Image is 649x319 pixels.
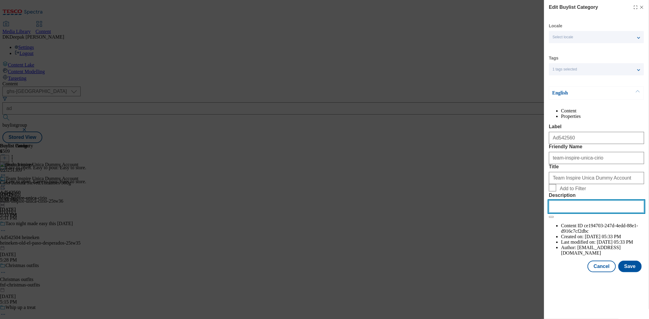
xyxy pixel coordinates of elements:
li: Content ID [561,223,644,234]
label: Label [549,124,644,129]
button: Save [618,261,642,272]
input: Enter Title [549,172,644,184]
label: Title [549,164,644,170]
span: [DATE] 05:33 PM [597,239,633,245]
button: Select locale [549,31,644,43]
label: Friendly Name [549,144,644,149]
label: Locale [549,24,562,28]
span: Select locale [553,35,573,39]
li: Content [561,108,644,114]
input: Enter Label [549,132,644,144]
li: Last modified on: [561,239,644,245]
span: Add to Filter [560,186,586,191]
span: [DATE] 05:33 PM [585,234,621,239]
span: ce194703-247d-4edd-88e1-d916c7cf2dbc [561,223,638,234]
li: Properties [561,114,644,119]
li: Author: [561,245,644,256]
input: Enter Description [549,201,644,213]
p: English [552,90,616,96]
input: Enter Friendly Name [549,152,644,164]
label: Description [549,193,644,198]
span: 1 tags selected [553,67,577,72]
li: Created on: [561,234,644,239]
span: [EMAIL_ADDRESS][DOMAIN_NAME] [561,245,621,256]
button: Cancel [588,261,616,272]
label: Tags [549,57,559,60]
h4: Edit Buylist Category [549,4,598,11]
button: 1 tags selected [549,63,644,75]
